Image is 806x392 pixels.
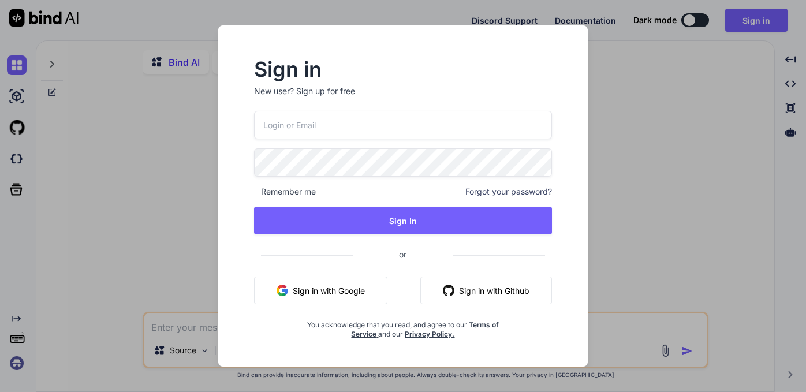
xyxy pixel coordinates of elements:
[254,111,552,139] input: Login or Email
[420,277,552,304] button: Sign in with Github
[254,277,387,304] button: Sign in with Google
[351,320,499,338] a: Terms of Service
[443,285,454,296] img: github
[277,285,288,296] img: google
[254,186,316,197] span: Remember me
[353,240,453,268] span: or
[304,313,502,339] div: You acknowledge that you read, and agree to our and our
[254,207,552,234] button: Sign In
[254,60,552,79] h2: Sign in
[405,330,454,338] a: Privacy Policy.
[465,186,552,197] span: Forgot your password?
[296,85,355,97] div: Sign up for free
[254,85,552,111] p: New user?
